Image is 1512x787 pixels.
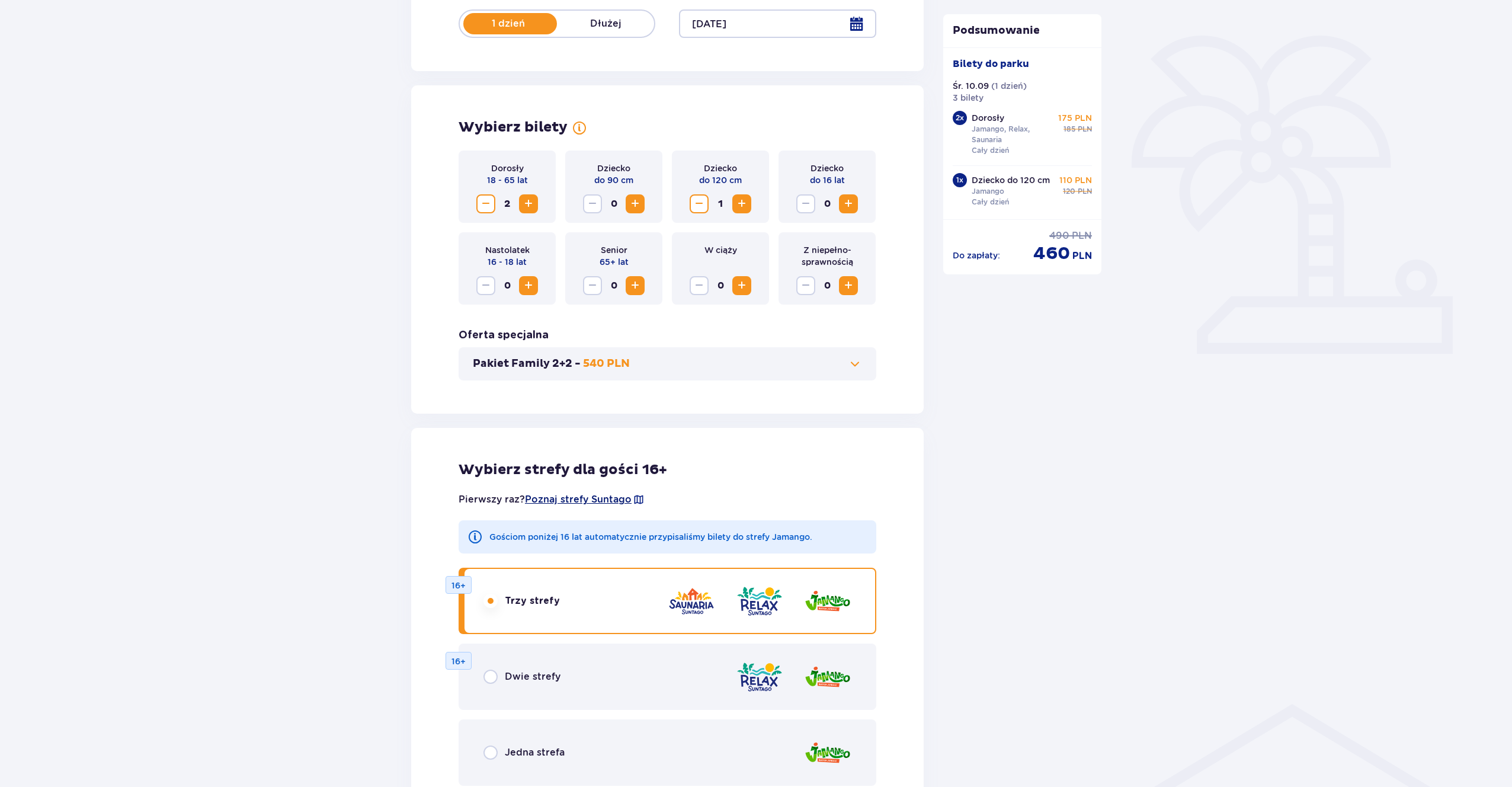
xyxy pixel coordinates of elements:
[505,670,560,683] p: Dwie strefy
[597,162,630,174] p: Dziecko
[972,112,1004,124] p: Dorosły
[451,580,466,591] p: 16+
[583,357,630,371] p: 540 PLN
[1078,186,1092,197] p: PLN
[604,276,623,295] span: 0
[953,249,1000,261] p: Do zapłaty :
[810,174,845,186] p: do 16 lat
[476,276,495,295] button: Decrease
[1049,229,1069,242] p: 490
[972,145,1009,156] p: Cały dzień
[943,24,1102,38] p: Podsumowanie
[600,256,629,268] p: 65+ lat
[953,57,1029,71] p: Bilety do parku
[488,256,527,268] p: 16 - 18 lat
[699,174,742,186] p: do 120 cm
[604,194,623,213] span: 0
[525,493,632,506] a: Poznaj strefy Suntago
[796,194,815,213] button: Decrease
[732,194,751,213] button: Increase
[732,276,751,295] button: Increase
[583,194,602,213] button: Decrease
[690,194,709,213] button: Decrease
[491,162,524,174] p: Dorosły
[459,493,645,506] p: Pierwszy raz?
[594,174,633,186] p: do 90 cm
[690,276,709,295] button: Decrease
[459,461,876,479] p: Wybierz strefy dla gości 16+
[489,531,812,543] p: Gościom poniżej 16 lat automatycznie przypisaliśmy bilety do strefy Jamango.
[498,276,517,295] span: 0
[459,119,568,136] p: Wybierz bilety
[972,197,1009,207] p: Cały dzień
[736,584,783,618] img: zone logo
[704,162,737,174] p: Dziecko
[1072,229,1092,242] p: PLN
[505,594,560,607] p: Trzy strefy
[818,276,837,295] span: 0
[804,736,851,770] img: zone logo
[1059,174,1092,186] p: 110 PLN
[459,328,549,343] p: Oferta specjalna
[473,357,862,371] button: Pakiet Family 2+2 -540 PLN
[788,244,866,268] p: Z niepełno­sprawnością
[519,194,538,213] button: Increase
[626,276,645,295] button: Increase
[473,357,581,371] p: Pakiet Family 2+2 -
[476,194,495,213] button: Decrease
[953,92,984,104] p: 3 bilety
[557,17,654,30] p: Dłużej
[1058,112,1092,124] p: 175 PLN
[704,244,737,256] p: W ciąży
[1063,124,1075,135] p: 185
[505,746,565,759] p: Jedna strefa
[972,174,1050,186] p: Dziecko do 120 cm
[953,111,967,125] div: 2 x
[1078,124,1092,135] p: PLN
[498,194,517,213] span: 2
[796,276,815,295] button: Decrease
[972,186,1004,197] p: Jamango
[485,244,530,256] p: Nastolatek
[804,660,851,694] img: zone logo
[711,276,730,295] span: 0
[1033,242,1070,265] p: 460
[626,194,645,213] button: Increase
[818,194,837,213] span: 0
[583,276,602,295] button: Decrease
[711,194,730,213] span: 1
[1072,249,1092,263] p: PLN
[668,584,715,618] img: zone logo
[519,276,538,295] button: Increase
[460,17,557,30] p: 1 dzień
[811,162,844,174] p: Dziecko
[972,124,1053,145] p: Jamango, Relax, Saunaria
[736,660,783,694] img: zone logo
[451,655,466,667] p: 16+
[839,276,858,295] button: Increase
[839,194,858,213] button: Increase
[487,174,528,186] p: 18 - 65 lat
[953,80,989,92] p: Śr. 10.09
[953,173,967,187] div: 1 x
[601,244,627,256] p: Senior
[804,584,851,618] img: zone logo
[1063,186,1075,197] p: 120
[991,80,1027,92] p: ( 1 dzień )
